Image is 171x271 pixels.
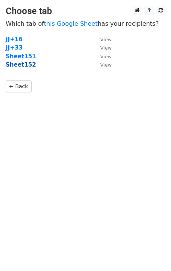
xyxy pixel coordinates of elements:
a: JJ+33 [6,44,23,51]
a: this Google Sheet [44,20,98,27]
small: View [100,37,112,42]
a: Sheet151 [6,53,36,60]
p: Which tab of has your recipients? [6,20,165,28]
a: View [93,44,112,51]
small: View [100,45,112,51]
a: Sheet152 [6,61,36,68]
small: View [100,54,112,59]
a: View [93,61,112,68]
h3: Choose tab [6,6,165,17]
a: ← Back [6,81,31,92]
a: View [93,53,112,60]
a: View [93,36,112,43]
a: JJ+16 [6,36,23,43]
small: View [100,62,112,68]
